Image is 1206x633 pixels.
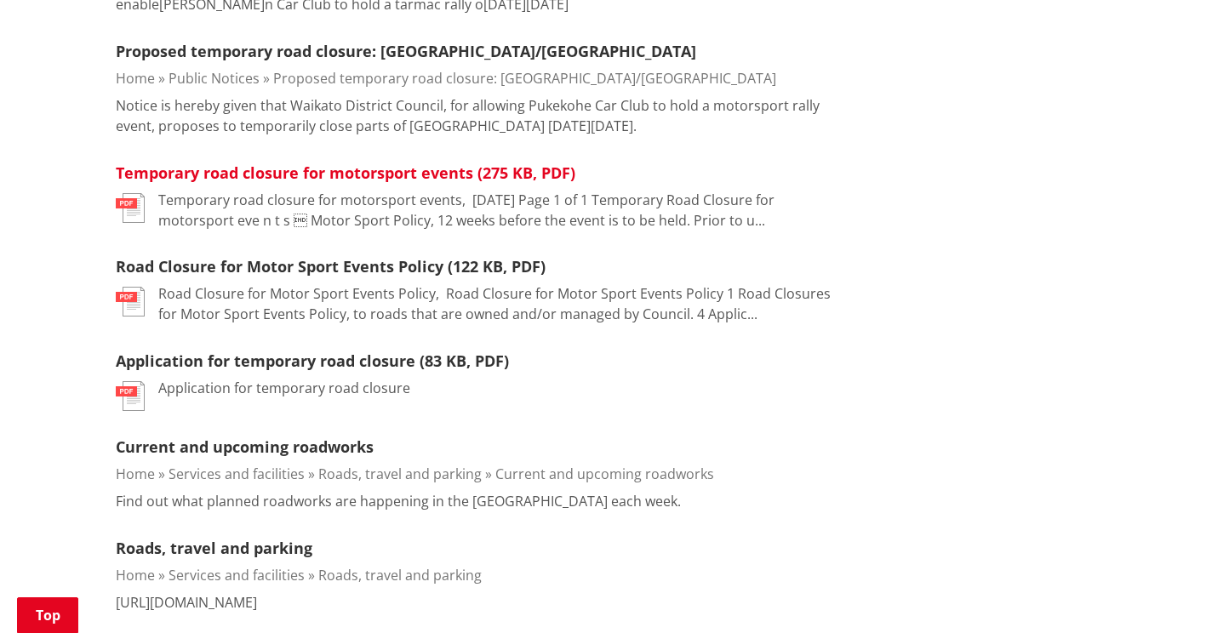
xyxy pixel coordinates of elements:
img: document-pdf.svg [116,381,145,411]
a: Services and facilities [169,566,305,585]
p: Find out what planned roadworks are happening in the [GEOGRAPHIC_DATA] each week. [116,491,681,511]
a: Application for temporary road closure (83 KB, PDF) [116,351,509,371]
a: Current and upcoming roadworks [495,465,714,483]
a: Proposed temporary road closure: [GEOGRAPHIC_DATA]/[GEOGRAPHIC_DATA] [273,69,776,88]
a: Public Notices [169,69,260,88]
a: Proposed temporary road closure: [GEOGRAPHIC_DATA]/[GEOGRAPHIC_DATA] [116,41,696,61]
iframe: Messenger Launcher [1128,562,1189,623]
a: Services and facilities [169,465,305,483]
p: Road Closure for Motor Sport Events Policy, ﻿ Road Closure for Motor Sport Events Policy 1 Road C... [158,283,841,324]
a: Temporary road closure for motorsport events (275 KB, PDF) [116,163,575,183]
p: Notice is hereby given that Waikato District Council, for allowing Pukekohe Car Club to hold a mo... [116,95,841,136]
a: Home [116,465,155,483]
a: Current and upcoming roadworks [116,436,374,457]
a: Roads, travel and parking [318,566,482,585]
a: Roads, travel and parking [318,465,482,483]
a: Roads, travel and parking [116,538,312,558]
p: [URL][DOMAIN_NAME] [116,592,257,613]
a: Top [17,597,78,633]
a: Road Closure for Motor Sport Events Policy (122 KB, PDF) [116,256,546,277]
p: Application for temporary road closure [158,378,410,398]
img: document-pdf.svg [116,193,145,223]
a: Home [116,69,155,88]
a: Home [116,566,155,585]
img: document-pdf.svg [116,287,145,316]
p: Temporary road closure for motorsport events, ﻿ [DATE] Page 1 of 1 Temporary Road Closure for mot... [158,190,841,231]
